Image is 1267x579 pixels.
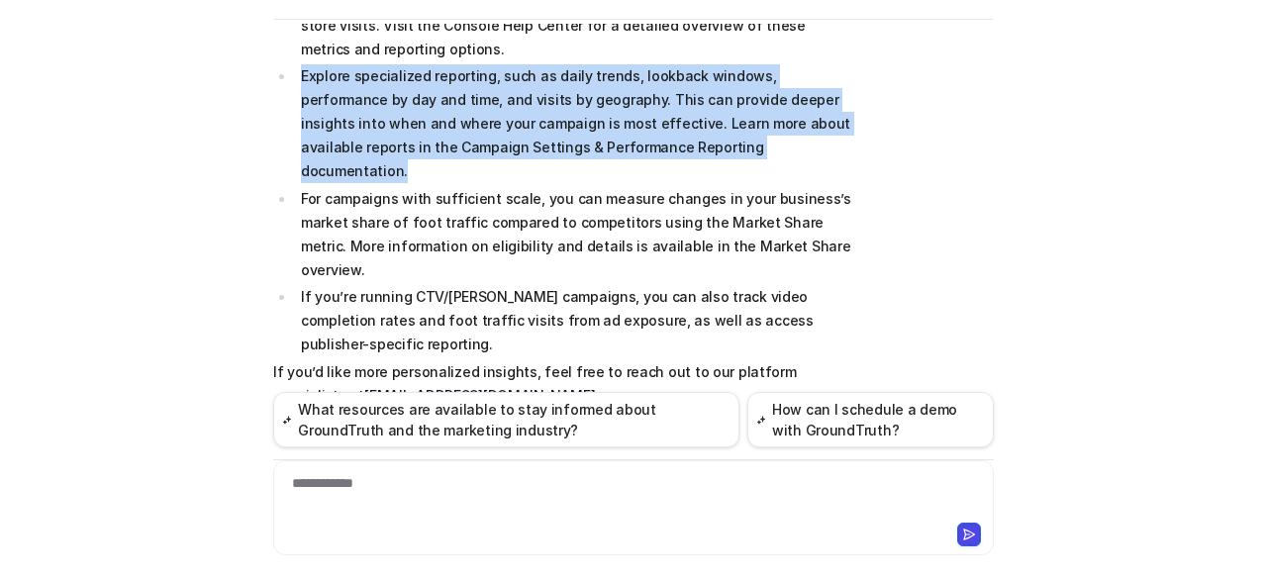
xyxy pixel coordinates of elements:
a: [EMAIL_ADDRESS][DOMAIN_NAME] [364,387,595,404]
p: Explore specialized reporting, such as daily trends, lookback windows, performance by day and tim... [301,64,852,183]
p: If you’d like more personalized insights, feel free to reach out to our platform specialists at . [273,360,852,408]
p: For campaigns with sufficient scale, you can measure changes in your business’s market share of f... [301,187,852,282]
button: What resources are available to stay informed about GroundTruth and the marketing industry? [273,392,739,447]
button: How can I schedule a demo with GroundTruth? [747,392,994,447]
p: If you’re running CTV/[PERSON_NAME] campaigns, you can also track video completion rates and foot... [301,285,852,356]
